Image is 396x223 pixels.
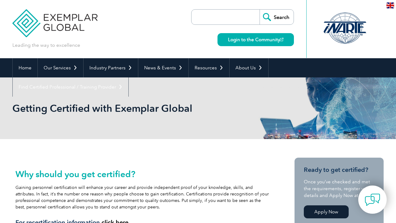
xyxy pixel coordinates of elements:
[12,102,250,114] h1: Getting Certified with Exemplar Global
[386,2,394,8] img: en
[38,58,83,77] a: Our Services
[12,42,80,49] p: Leading the way to excellence
[13,58,37,77] a: Home
[13,77,128,97] a: Find Certified Professional / Training Provider
[280,38,283,41] img: open_square.png
[304,166,374,174] h3: Ready to get certified?
[84,58,138,77] a: Industry Partners
[138,58,188,77] a: News & Events
[304,178,374,199] p: Once you’ve checked and met the requirements, register your details and Apply Now at
[230,58,268,77] a: About Us
[217,33,294,46] a: Login to the Community
[304,205,349,218] a: Apply Now
[365,192,380,208] img: contact-chat.png
[189,58,229,77] a: Resources
[260,10,294,24] input: Search
[15,169,269,179] h2: Why should you get certified?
